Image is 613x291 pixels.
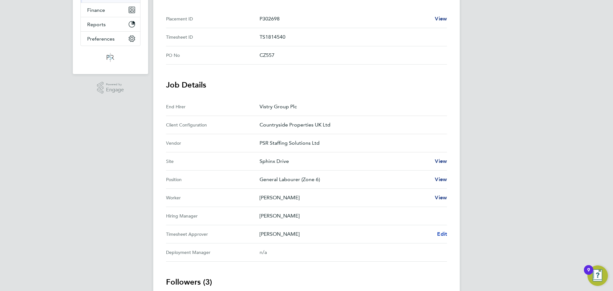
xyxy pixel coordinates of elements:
span: View [435,176,447,182]
a: View [435,15,447,23]
span: Preferences [87,36,115,42]
span: Powered by [106,82,124,87]
span: Finance [87,7,105,13]
div: Timesheet ID [166,33,260,41]
div: Placement ID [166,15,260,23]
a: View [435,194,447,202]
div: Timesheet Approver [166,230,260,238]
a: Powered byEngage [97,82,124,94]
h3: Followers (3) [166,277,447,287]
p: General Labourer (Zone 6) [260,176,430,183]
span: Reports [87,21,106,27]
div: Worker [166,194,260,202]
p: TS1814540 [260,33,442,41]
div: n/a [260,249,437,256]
button: Finance [81,3,140,17]
div: PO No [166,51,260,59]
span: Engage [106,87,124,93]
p: Vistry Group Plc [260,103,442,111]
p: Sphinx Drive [260,157,430,165]
div: 9 [587,270,590,278]
h3: Job Details [166,80,447,90]
div: Hiring Manager [166,212,260,220]
div: Client Configuration [166,121,260,129]
button: Open Resource Center, 9 new notifications [587,265,608,286]
div: Site [166,157,260,165]
p: PSR Staffing Solutions Ltd [260,139,442,147]
div: Vendor [166,139,260,147]
a: View [435,176,447,183]
p: [PERSON_NAME] [260,194,430,202]
span: View [435,195,447,201]
p: Countryside Properties UK Ltd [260,121,442,129]
p: [PERSON_NAME] [260,230,432,238]
a: View [435,157,447,165]
button: Reports [81,17,140,31]
span: View [435,158,447,164]
span: Edit [437,231,447,237]
button: Preferences [81,32,140,46]
p: CZ557 [260,51,442,59]
p: [PERSON_NAME] [260,212,442,220]
img: psrsolutions-logo-retina.png [105,52,116,63]
p: P302698 [260,15,430,23]
div: End Hirer [166,103,260,111]
a: Edit [437,230,447,238]
a: Go to home page [80,52,140,63]
span: View [435,16,447,22]
div: Deployment Manager [166,249,260,256]
div: Position [166,176,260,183]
